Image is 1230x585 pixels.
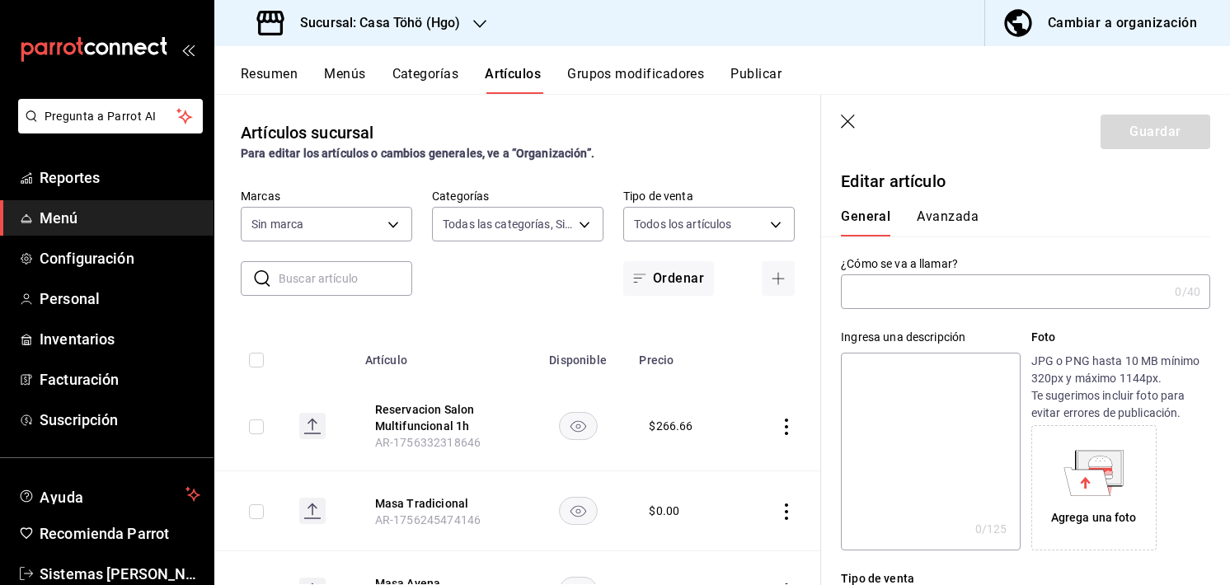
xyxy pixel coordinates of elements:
[375,513,481,526] span: AR-1756245474146
[841,208,890,236] button: General
[241,120,373,145] div: Artículos sucursal
[649,418,692,434] div: $ 266.66
[241,66,1230,94] div: navigation tabs
[975,521,1007,537] div: 0 /125
[241,66,298,94] button: Resumen
[1035,429,1153,546] div: Agrega una foto
[623,261,714,296] button: Ordenar
[40,484,179,504] span: Ayuda
[1031,329,1210,346] p: Foto
[392,66,459,94] button: Categorías
[1175,283,1200,300] div: 0 /40
[559,412,598,440] button: availability-product
[40,368,200,391] span: Facturación
[251,216,303,232] span: Sin marca
[485,66,541,94] button: Artículos
[778,419,795,435] button: actions
[634,216,732,232] span: Todos los artículos
[527,329,630,381] th: Disponible
[917,208,979,236] button: Avanzada
[40,166,200,189] span: Reportes
[279,262,412,295] input: Buscar artículo
[730,66,782,94] button: Publicar
[432,190,603,202] label: Categorías
[1031,353,1210,422] p: JPG o PNG hasta 10 MB mínimo 320px y máximo 1144px. Te sugerimos incluir foto para evitar errores...
[45,108,177,125] span: Pregunta a Parrot AI
[40,563,200,585] span: Sistemas [PERSON_NAME]
[355,329,527,381] th: Artículo
[40,409,200,431] span: Suscripción
[324,66,365,94] button: Menús
[241,190,412,202] label: Marcas
[567,66,704,94] button: Grupos modificadores
[40,207,200,229] span: Menú
[40,247,200,269] span: Configuración
[12,119,203,137] a: Pregunta a Parrot AI
[375,401,507,434] button: edit-product-location
[841,208,1190,236] div: navigation tabs
[40,522,200,545] span: Recomienda Parrot
[841,329,1020,346] div: Ingresa una descripción
[241,147,594,160] strong: Para editar los artículos o cambios generales, ve a “Organización”.
[841,169,1210,194] p: Editar artículo
[40,328,200,350] span: Inventarios
[559,497,598,525] button: availability-product
[623,190,795,202] label: Tipo de venta
[18,99,203,133] button: Pregunta a Parrot AI
[375,436,481,449] span: AR-1756332318646
[841,258,1210,269] label: ¿Cómo se va a llamar?
[1048,12,1197,35] div: Cambiar a organización
[629,329,739,381] th: Precio
[375,495,507,512] button: edit-product-location
[181,43,195,56] button: open_drawer_menu
[443,216,573,232] span: Todas las categorías, Sin categoría
[1051,509,1137,526] div: Agrega una foto
[649,503,679,519] div: $ 0.00
[287,13,460,33] h3: Sucursal: Casa Töhö (Hgo)
[40,288,200,310] span: Personal
[778,503,795,520] button: actions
